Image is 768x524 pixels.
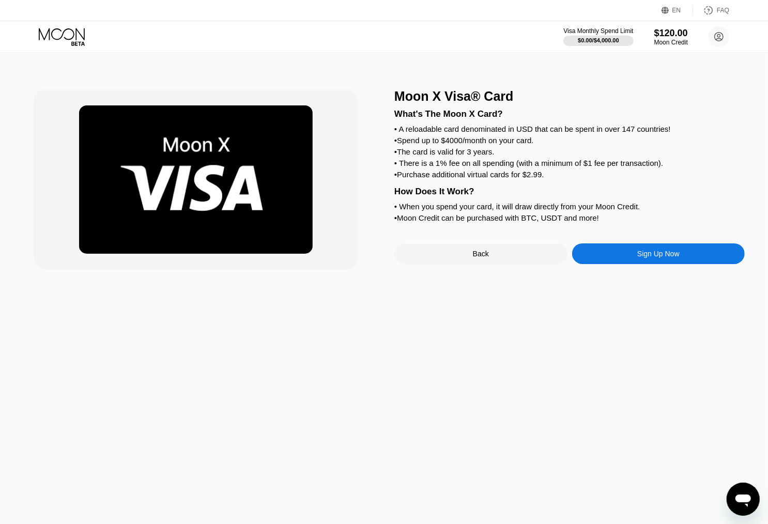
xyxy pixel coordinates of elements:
[563,27,633,35] div: Visa Monthly Spend Limit
[394,125,745,133] div: • A reloadable card denominated in USD that can be spent in over 147 countries!
[394,109,745,119] div: What's The Moon X Card?
[572,243,745,264] div: Sign Up Now
[672,7,681,14] div: EN
[637,250,680,258] div: Sign Up Now
[578,37,619,43] div: $0.00 / $4,000.00
[473,250,489,258] div: Back
[394,187,745,197] div: How Does It Work?
[727,483,760,516] iframe: Кнопка запуска окна обмена сообщениями
[662,5,693,16] div: EN
[394,136,745,145] div: • Spend up to $4000/month on your card.
[394,170,745,179] div: • Purchase additional virtual cards for $2.99.
[654,28,688,39] div: $120.00
[654,28,688,46] div: $120.00Moon Credit
[693,5,729,16] div: FAQ
[717,7,729,14] div: FAQ
[563,27,633,46] div: Visa Monthly Spend Limit$0.00/$4,000.00
[394,213,745,222] div: • Moon Credit can be purchased with BTC, USDT and more!
[394,147,745,156] div: • The card is valid for 3 years.
[394,202,745,211] div: • When you spend your card, it will draw directly from your Moon Credit.
[394,159,745,167] div: • There is a 1% fee on all spending (with a minimum of $1 fee per transaction).
[654,39,688,46] div: Moon Credit
[394,89,745,104] div: Moon X Visa® Card
[394,243,567,264] div: Back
